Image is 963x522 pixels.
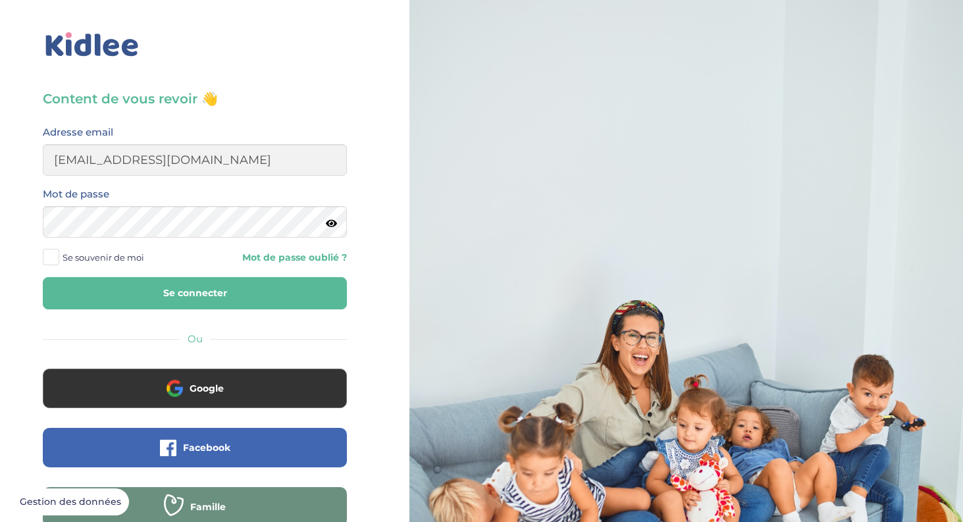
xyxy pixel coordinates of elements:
input: Email [43,144,347,176]
a: Google [43,391,347,404]
span: Famille [190,500,226,513]
img: logo_kidlee_bleu [43,30,142,60]
span: Ou [188,332,203,345]
label: Adresse email [43,124,113,141]
button: Gestion des données [12,488,129,516]
button: Se connecter [43,277,347,309]
a: Mot de passe oublié ? [205,251,347,264]
span: Google [190,382,224,395]
button: Google [43,369,347,408]
span: Gestion des données [20,496,121,508]
h3: Content de vous revoir 👋 [43,90,347,108]
span: Se souvenir de moi [63,249,144,266]
a: Facebook [43,450,347,463]
span: Facebook [183,441,230,454]
a: Famille [43,509,347,522]
button: Facebook [43,428,347,467]
label: Mot de passe [43,186,109,203]
img: facebook.png [160,440,176,456]
img: google.png [167,380,183,396]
